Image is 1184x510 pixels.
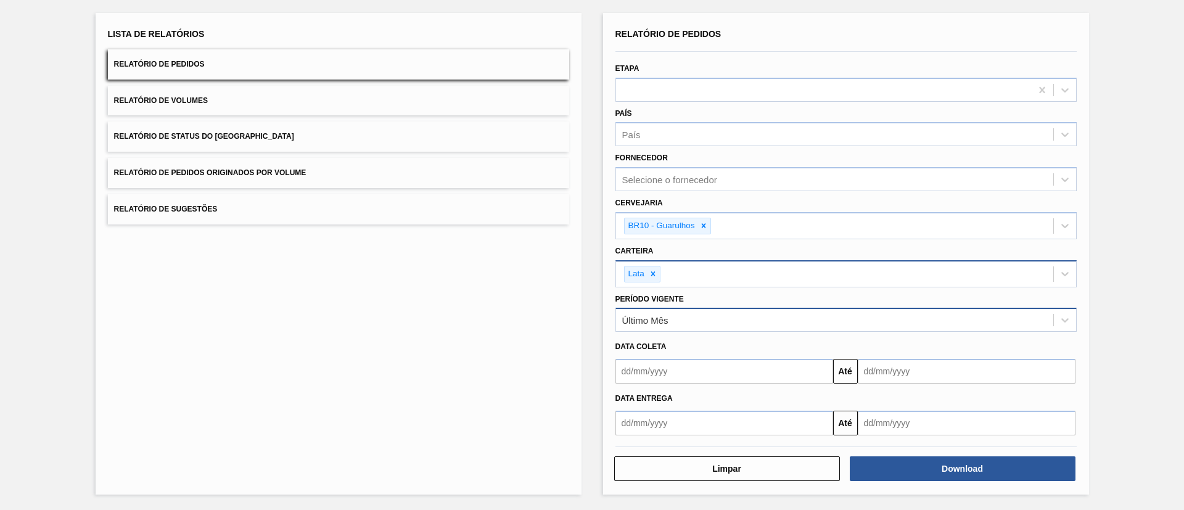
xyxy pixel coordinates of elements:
[615,154,668,162] label: Fornecedor
[108,121,569,152] button: Relatório de Status do [GEOGRAPHIC_DATA]
[615,64,639,73] label: Etapa
[114,60,205,68] span: Relatório de Pedidos
[108,29,205,39] span: Lista de Relatórios
[615,359,833,384] input: dd/mm/yyyy
[833,411,858,435] button: Até
[114,96,208,105] span: Relatório de Volumes
[108,194,569,224] button: Relatório de Sugestões
[625,218,697,234] div: BR10 - Guarulhos
[108,86,569,116] button: Relatório de Volumes
[615,109,632,118] label: País
[108,49,569,80] button: Relatório de Pedidos
[858,411,1075,435] input: dd/mm/yyyy
[114,168,306,177] span: Relatório de Pedidos Originados por Volume
[622,315,668,326] div: Último Mês
[858,359,1075,384] input: dd/mm/yyyy
[615,342,667,351] span: Data coleta
[615,199,663,207] label: Cervejaria
[615,29,721,39] span: Relatório de Pedidos
[850,456,1075,481] button: Download
[615,247,654,255] label: Carteira
[833,359,858,384] button: Até
[615,394,673,403] span: Data Entrega
[108,158,569,188] button: Relatório de Pedidos Originados por Volume
[114,205,218,213] span: Relatório de Sugestões
[625,266,646,282] div: Lata
[114,132,294,141] span: Relatório de Status do [GEOGRAPHIC_DATA]
[615,411,833,435] input: dd/mm/yyyy
[614,456,840,481] button: Limpar
[615,295,684,303] label: Período Vigente
[622,175,717,185] div: Selecione o fornecedor
[622,130,641,140] div: País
